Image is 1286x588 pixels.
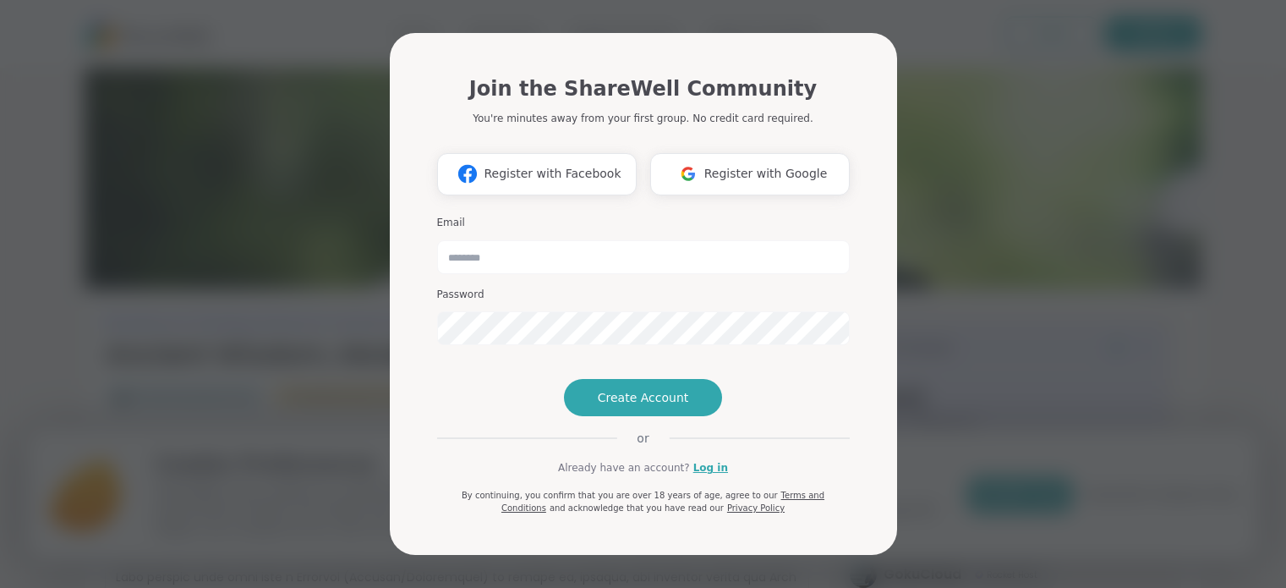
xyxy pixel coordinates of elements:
img: ShareWell Logomark [672,158,704,190]
span: Create Account [598,389,689,406]
h3: Password [437,288,850,302]
h1: Join the ShareWell Community [469,74,817,104]
p: You're minutes away from your first group. No credit card required. [473,111,813,126]
span: By continuing, you confirm that you are over 18 years of age, agree to our [462,491,778,500]
a: Log in [693,460,728,475]
span: Register with Facebook [484,165,621,183]
img: ShareWell Logomark [451,158,484,190]
span: Register with Google [704,165,828,183]
span: or [616,430,669,447]
button: Register with Facebook [437,153,637,195]
a: Privacy Policy [727,503,785,513]
span: Already have an account? [558,460,690,475]
button: Register with Google [650,153,850,195]
button: Create Account [564,379,723,416]
span: and acknowledge that you have read our [550,503,724,513]
h3: Email [437,216,850,230]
